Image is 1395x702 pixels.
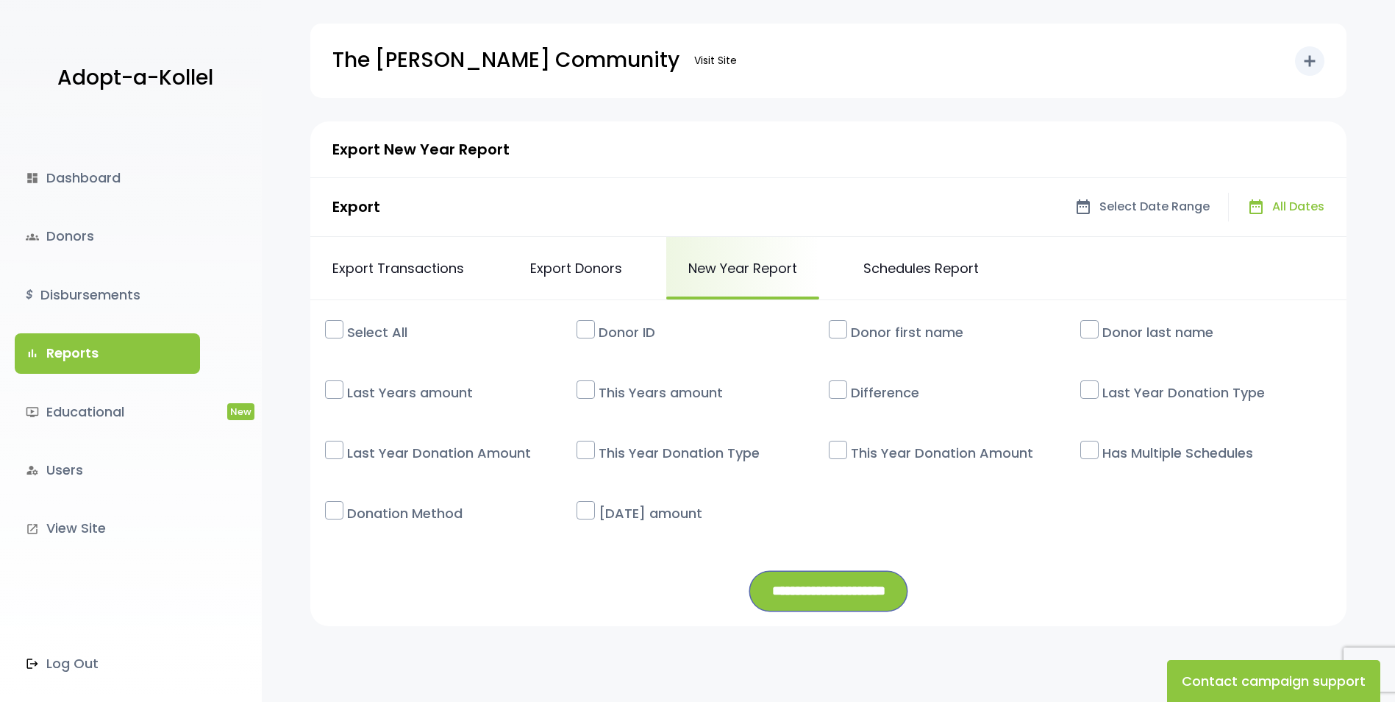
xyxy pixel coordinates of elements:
label: Donor ID [591,315,828,350]
p: Export New Year Report [332,136,510,163]
a: dashboardDashboard [15,158,200,198]
label: This Year Donation Type [591,436,828,470]
label: Donor first name [843,315,1080,350]
i: dashboard [26,171,39,185]
button: Contact campaign support [1167,660,1380,702]
span: New [227,403,254,420]
i: launch [26,522,39,536]
a: Visit Site [687,46,744,75]
label: Last Year Donation Type [1095,375,1332,410]
span: date_range [1074,198,1092,216]
i: add [1301,52,1319,70]
a: Export Transactions [310,237,486,299]
i: bar_chart [26,347,39,360]
span: Select Date Range [1099,196,1210,218]
i: manage_accounts [26,464,39,477]
span: All Dates [1272,196,1324,218]
i: ondemand_video [26,405,39,419]
span: date_range [1247,198,1265,216]
a: bar_chartReports [15,333,200,373]
i: $ [26,285,33,306]
label: This Years amount [591,375,828,410]
a: ondemand_videoEducationalNew [15,392,200,432]
a: Log Out [15,644,200,684]
label: This Year Donation Amount [843,436,1080,470]
button: add [1295,46,1324,76]
label: Select All [340,315,577,350]
p: Adopt-a-Kollel [57,60,213,96]
a: Schedules Report [841,237,1001,299]
label: Last Year Donation Amount [340,436,577,470]
a: New Year Report [666,237,819,299]
span: groups [26,230,39,244]
a: $Disbursements [15,275,200,315]
label: [DATE] amount [591,496,828,531]
a: Adopt-a-Kollel [50,43,213,114]
a: manage_accountsUsers [15,450,200,490]
a: launchView Site [15,508,200,548]
label: Donor last name [1095,315,1332,350]
label: Donation Method [340,496,577,531]
label: Last Years amount [340,375,577,410]
label: Has Multiple Schedules [1095,436,1332,470]
p: The [PERSON_NAME] Community [332,42,679,79]
a: Export Donors [508,237,644,299]
a: groupsDonors [15,216,200,256]
label: Difference [843,375,1080,410]
p: Export [332,194,380,220]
